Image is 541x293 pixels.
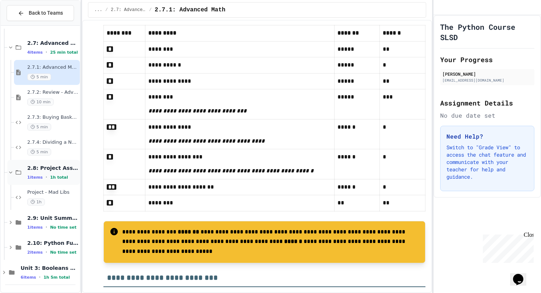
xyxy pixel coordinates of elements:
span: 1h total [50,175,68,180]
span: 2.9: Unit Summary [27,215,78,221]
iframe: chat widget [510,264,534,286]
h2: Your Progress [440,54,534,65]
span: 1h 5m total [43,275,70,280]
iframe: chat widget [480,232,534,263]
p: Switch to "Grade View" to access the chat feature and communicate with your teacher for help and ... [446,144,528,181]
span: 4 items [27,50,43,55]
span: 2.7.1: Advanced Math [155,6,225,14]
span: 2.10: Python Fundamentals Exam [27,240,78,246]
span: 5 min [27,74,51,81]
span: 2.7: Advanced Math [27,40,78,46]
span: 6 items [21,275,36,280]
div: Chat with us now!Close [3,3,51,47]
span: No time set [50,225,77,230]
span: / [149,7,152,13]
span: 5 min [27,149,51,156]
div: [EMAIL_ADDRESS][DOMAIN_NAME] [442,78,532,83]
span: 2.7: Advanced Math [111,7,146,13]
span: 1 items [27,175,43,180]
span: • [39,274,40,280]
span: 10 min [27,99,54,106]
span: 2.7.3: Buying Basketballs [27,114,78,121]
h2: Assignment Details [440,98,534,108]
span: Back to Teams [29,9,63,17]
span: • [46,224,47,230]
span: 2.8: Project Assessment - Mad Libs [27,165,78,171]
span: • [46,174,47,180]
span: 2.7.1: Advanced Math [27,64,78,71]
span: 2 items [27,250,43,255]
span: 5 min [27,124,51,131]
span: 1h [27,199,45,206]
div: No due date set [440,111,534,120]
span: • [46,249,47,255]
h3: Need Help? [446,132,528,141]
div: [PERSON_NAME] [442,71,532,77]
span: ... [94,7,102,13]
span: 25 min total [50,50,78,55]
span: 1 items [27,225,43,230]
button: Back to Teams [7,5,74,21]
span: / [105,7,108,13]
span: Unit 3: Booleans and Conditionals [21,265,78,271]
span: No time set [50,250,77,255]
span: • [46,49,47,55]
span: 2.7.2: Review - Advanced Math [27,89,78,96]
h1: The Python Course SLSD [440,22,534,42]
span: Project - Mad Libs [27,189,78,196]
span: 2.7.4: Dividing a Number [27,139,78,146]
